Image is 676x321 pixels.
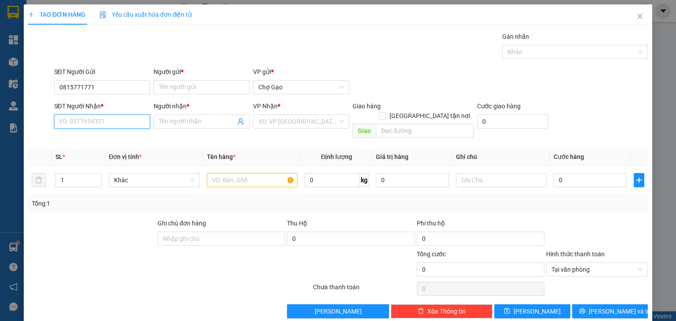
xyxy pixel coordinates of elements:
span: Tên hàng [207,153,235,160]
label: Cước giao hàng [477,103,521,110]
input: VD: Bàn, Ghế [207,173,298,187]
span: Tại văn phòng [551,263,643,276]
span: [GEOGRAPHIC_DATA] tận nơi [386,111,474,121]
input: Ghi chú đơn hàng [158,232,285,246]
div: VP gửi [253,67,349,77]
span: Tổng cước [417,251,446,258]
input: Dọc đường [376,124,474,138]
div: Người nhận [154,101,250,111]
span: [PERSON_NAME] [514,306,561,316]
input: Ghi Chú [456,173,547,187]
span: Thu Hộ [287,220,307,227]
span: user-add [237,118,244,125]
div: Người gửi [154,67,250,77]
span: printer [579,308,585,315]
label: Gán nhãn [502,33,529,40]
button: save[PERSON_NAME] [494,304,570,318]
div: SĐT Người Nhận [54,101,150,111]
div: SĐT Người Gửi [54,67,150,77]
span: Giá trị hàng [376,153,408,160]
span: Yêu cầu xuất hóa đơn điện tử [99,11,192,18]
span: kg [360,173,369,187]
span: [PERSON_NAME] và In [589,306,650,316]
button: printer[PERSON_NAME] và In [572,304,648,318]
label: Ghi chú đơn hàng [158,220,206,227]
button: [PERSON_NAME] [287,304,389,318]
span: Chợ Gạo [258,81,344,94]
span: save [504,308,510,315]
span: delete [418,308,424,315]
span: Giao [353,124,376,138]
div: Phí thu hộ [417,218,544,232]
span: plus [28,11,34,18]
span: close [636,13,643,20]
button: Close [628,4,652,29]
label: Hình thức thanh toán [546,251,605,258]
input: 0 [376,173,449,187]
div: Tổng: 1 [32,199,261,208]
span: [PERSON_NAME] [315,306,362,316]
span: plus [634,177,644,184]
div: Chưa thanh toán [312,282,415,298]
th: Ghi chú [452,148,550,166]
span: Xóa Thông tin [427,306,466,316]
input: Cước giao hàng [477,114,548,129]
span: Giao hàng [353,103,381,110]
text: CGTLT1110250082 [41,42,160,57]
span: Đơn vị tính [109,153,142,160]
button: plus [634,173,644,187]
button: deleteXóa Thông tin [391,304,492,318]
div: Chợ Gạo [5,63,196,86]
span: VP Nhận [253,103,278,110]
span: Cước hàng [554,153,584,160]
span: SL [55,153,62,160]
button: delete [32,173,46,187]
img: icon [99,11,107,18]
span: Khác [114,173,194,187]
span: Định lượng [321,153,352,160]
span: TẠO ĐƠN HÀNG [28,11,85,18]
